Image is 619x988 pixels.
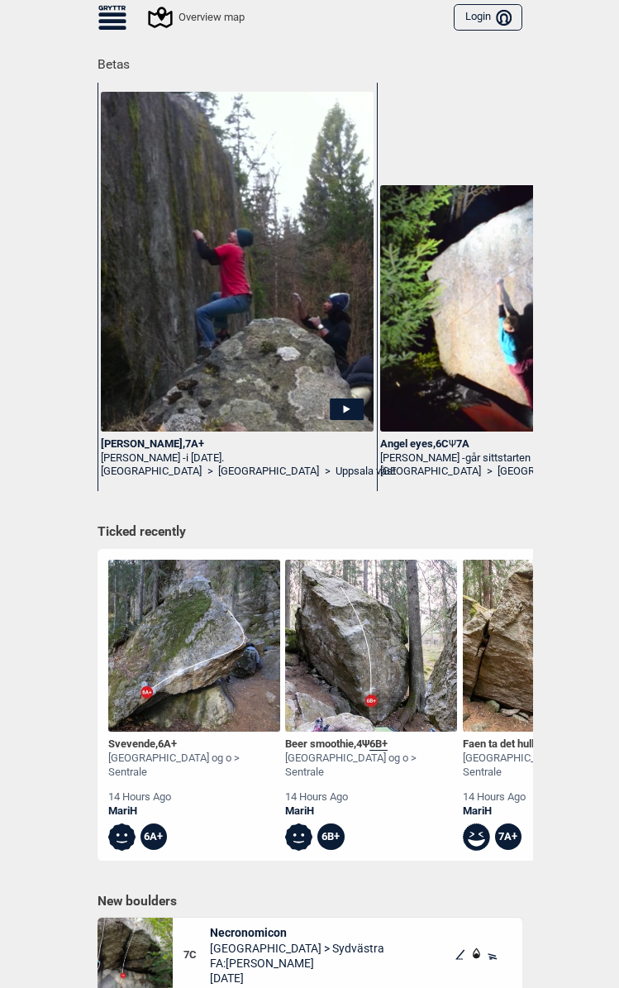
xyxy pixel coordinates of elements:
[150,7,245,27] div: Overview map
[158,737,177,750] span: 6A+
[101,465,202,479] a: [GEOGRAPHIC_DATA]
[210,956,384,971] span: FA: [PERSON_NAME]
[380,465,481,479] a: [GEOGRAPHIC_DATA]
[98,45,533,74] h1: Betas
[108,560,280,732] img: Svevende 200402
[495,823,522,851] div: 7A+
[98,523,522,542] h1: Ticked recently
[108,804,280,819] a: MariH
[108,752,280,780] div: [GEOGRAPHIC_DATA] og o > Sentrale
[369,737,388,751] span: 6B+
[108,737,280,752] div: Svevende ,
[210,971,384,986] span: [DATE]
[317,823,345,851] div: 6B+
[285,790,457,804] div: 14 hours ago
[325,465,331,479] span: >
[210,941,384,956] span: [GEOGRAPHIC_DATA] > Sydvästra
[101,92,373,432] img: Jorgen pa Primo Victoria
[454,4,521,31] button: Login
[449,437,456,450] span: Ψ
[207,465,213,479] span: >
[285,804,457,819] a: MariH
[140,823,168,851] div: 6A+
[498,465,598,479] a: [GEOGRAPHIC_DATA]
[218,465,319,479] a: [GEOGRAPHIC_DATA]
[183,948,211,962] span: 7C
[101,451,373,465] div: [PERSON_NAME] -
[285,737,457,752] div: Beer smoothie , Ψ
[336,465,396,479] a: Uppsala väst
[487,465,493,479] span: >
[285,752,457,780] div: [GEOGRAPHIC_DATA] og o > Sentrale
[108,790,280,804] div: 14 hours ago
[101,437,373,451] div: [PERSON_NAME] , 7A+
[98,893,522,909] h1: New boulders
[356,737,362,750] span: 4
[285,560,457,732] img: Beer smoothie 200405
[210,925,384,940] span: Necronomicon
[186,451,224,464] span: i [DATE].
[465,451,571,464] span: går sittstarten i [DATE].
